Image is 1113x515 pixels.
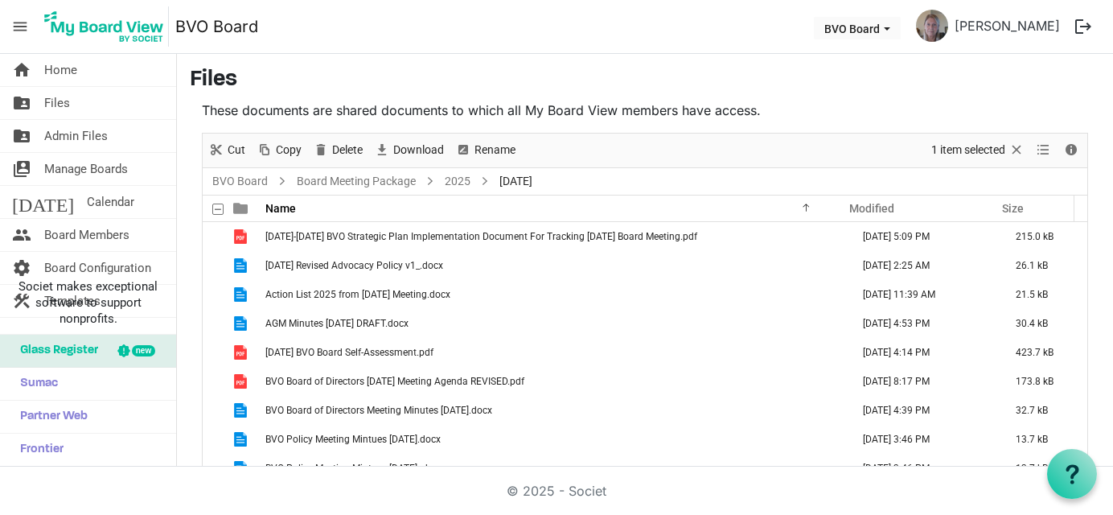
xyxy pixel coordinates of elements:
td: checkbox [203,425,224,454]
td: is template cell column header type [224,222,261,251]
span: [DATE] Revised Advocacy Policy v1_.docx [265,260,443,271]
span: Home [44,54,77,86]
td: checkbox [203,396,224,425]
span: BVO Board of Directors [DATE] Meeting Agenda REVISED.pdf [265,376,524,387]
button: View dropdownbutton [1033,140,1053,160]
td: checkbox [203,454,224,483]
div: Copy [251,134,307,167]
img: UTfCzewT5rXU4fD18_RCmd8NiOoEVvluYSMOXPyd4SwdCOh8sCAkHe7StodDouQN8cB_eyn1cfkqWhFEANIUxA_thumb.png [916,10,948,42]
div: Clear selection [926,134,1030,167]
a: [PERSON_NAME] [948,10,1066,42]
a: 2025 [442,171,474,192]
td: May 26, 2025 3:46 PM column header Modified [846,454,999,483]
span: Copy [274,140,303,160]
span: Download [392,140,446,160]
td: 13.7 kB is template cell column header Size [999,454,1087,483]
td: is template cell column header type [224,396,261,425]
span: folder_shared [12,87,31,119]
td: checkbox [203,367,224,396]
td: 13.7 kB is template cell column header Size [999,425,1087,454]
td: is template cell column header type [224,425,261,454]
td: BVO Board of Directors May 29 2025 Meeting Agenda REVISED.pdf is template cell column header Name [261,367,846,396]
td: May 26, 2025 3:46 PM column header Modified [846,425,999,454]
button: Cut [205,140,248,160]
td: May 26, 2025 4:14 PM column header Modified [846,338,999,367]
td: is template cell column header type [224,367,261,396]
span: home [12,54,31,86]
td: May 26, 2025 8:17 PM column header Modified [846,367,999,396]
span: 1 item selected [930,140,1007,160]
span: Delete [331,140,364,160]
td: BVO Board of Directors Meeting Minutes April 24th, 2025.docx is template cell column header Name [261,396,846,425]
span: folder_shared [12,120,31,152]
td: checkbox [203,280,224,309]
td: 21.5 kB is template cell column header Size [999,280,1087,309]
span: Board Members [44,219,129,251]
a: BVO Board [175,10,258,43]
span: [DATE] [12,186,74,218]
td: is template cell column header type [224,280,261,309]
img: My Board View Logo [39,6,169,47]
td: 173.8 kB is template cell column header Size [999,367,1087,396]
span: BVO Policy Meeting Mintues [DATE].docx [265,434,441,445]
span: [DATE] BVO Board Self-Assessment.pdf [265,347,433,358]
h3: Files [190,67,1100,94]
a: BVO Board [209,171,271,192]
span: Rename [473,140,517,160]
td: April 2025 BVO Board Self-Assessment.pdf is template cell column header Name [261,338,846,367]
div: Delete [307,134,368,167]
div: Rename [450,134,521,167]
span: menu [5,11,35,42]
span: [DATE]-[DATE] BVO Strategic Plan Implementation Document For Tracking [DATE] Board Meeting.pdf [265,231,697,242]
td: checkbox [203,222,224,251]
span: Size [1002,202,1024,215]
span: [DATE] [496,171,536,192]
button: logout [1066,10,1100,43]
div: Download [368,134,450,167]
button: Selection [929,140,1028,160]
button: Download [371,140,446,160]
span: Action List 2025 from [DATE] Meeting.docx [265,289,450,300]
td: 30.4 kB is template cell column header Size [999,309,1087,338]
span: switch_account [12,153,31,185]
div: Cut [203,134,251,167]
td: 2025 MAY 28 Revised Advocacy Policy v1_.docx is template cell column header Name [261,251,846,280]
span: settings [12,252,31,284]
span: BVO Policy Meeting Mintues [DATE] .docx [265,463,443,474]
span: people [12,219,31,251]
span: Board Configuration [44,252,151,284]
span: Frontier [12,434,64,466]
td: 215.0 kB is template cell column header Size [999,222,1087,251]
a: © 2025 - Societ [507,483,606,499]
td: May 26, 2025 4:53 PM column header Modified [846,309,999,338]
button: BVO Board dropdownbutton [814,17,901,39]
td: checkbox [203,309,224,338]
td: is template cell column header type [224,454,261,483]
td: Action List 2025 from April 24th, 2025 Meeting.docx is template cell column header Name [261,280,846,309]
div: View [1030,134,1058,167]
td: May 29, 2025 2:25 AM column header Modified [846,251,999,280]
td: is template cell column header type [224,338,261,367]
td: AGM Minutes April 22nd, 2025 DRAFT.docx is template cell column header Name [261,309,846,338]
button: Rename [452,140,518,160]
span: Societ makes exceptional software to support nonprofits. [7,278,169,327]
span: Modified [849,202,894,215]
td: May 15, 2025 11:39 AM column header Modified [846,280,999,309]
td: checkbox [203,338,224,367]
td: checkbox [203,251,224,280]
a: My Board View Logo [39,6,175,47]
span: Admin Files [44,120,108,152]
td: 2024-2027 BVO Strategic Plan Implementation Document For Tracking May 29 2025 Board Meeting.pdf i... [261,222,846,251]
span: Manage Boards [44,153,128,185]
div: Details [1058,134,1085,167]
td: is template cell column header type [224,309,261,338]
td: 423.7 kB is template cell column header Size [999,338,1087,367]
td: 26.1 kB is template cell column header Size [999,251,1087,280]
td: 32.7 kB is template cell column header Size [999,396,1087,425]
button: Details [1061,140,1082,160]
span: Cut [226,140,247,160]
span: Name [265,202,296,215]
span: AGM Minutes [DATE] DRAFT.docx [265,318,409,329]
span: Calendar [87,186,134,218]
td: BVO Policy Meeting Mintues March 2025 .docx is template cell column header Name [261,454,846,483]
